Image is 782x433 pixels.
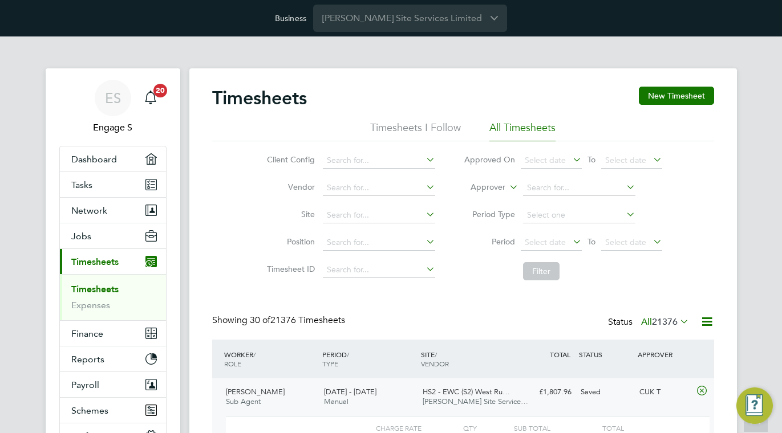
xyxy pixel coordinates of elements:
[250,314,345,326] span: 21376 Timesheets
[264,209,315,219] label: Site
[264,182,315,192] label: Vendor
[264,236,315,247] label: Position
[212,87,307,109] h2: Timesheets
[139,80,162,116] a: 20
[319,344,418,374] div: PERIOD
[60,249,166,274] button: Timesheets
[212,314,347,326] div: Showing
[464,154,515,165] label: Approved On
[71,354,104,365] span: Reports
[605,237,646,247] span: Select date
[576,383,635,402] div: Saved
[264,154,315,165] label: Client Config
[435,350,437,359] span: /
[60,198,166,223] button: Network
[523,262,560,280] button: Filter
[635,344,694,365] div: APPROVER
[153,84,167,97] span: 20
[224,359,241,368] span: ROLE
[454,182,505,193] label: Approver
[226,387,285,397] span: [PERSON_NAME]
[60,398,166,423] button: Schemes
[464,236,515,247] label: Period
[250,314,270,326] span: 30 of
[322,359,338,368] span: TYPE
[550,350,570,359] span: TOTAL
[264,264,315,274] label: Timesheet ID
[59,80,167,134] a: ESEngage S
[60,146,166,171] a: Dashboard
[60,346,166,371] button: Reports
[639,87,714,105] button: New Timesheet
[71,405,108,416] span: Schemes
[323,235,435,251] input: Search for...
[60,372,166,397] button: Payroll
[105,91,121,105] span: ES
[275,13,306,23] label: Business
[418,344,517,374] div: SITE
[517,383,576,402] div: £1,807.96
[584,234,599,249] span: To
[71,231,91,242] span: Jobs
[71,300,110,311] a: Expenses
[584,152,599,167] span: To
[523,207,635,223] input: Select one
[576,344,635,365] div: STATUS
[226,397,261,406] span: Sub Agent
[525,155,566,165] span: Select date
[71,379,99,390] span: Payroll
[608,314,691,330] div: Status
[525,237,566,247] span: Select date
[221,344,320,374] div: WORKER
[423,397,528,406] span: [PERSON_NAME] Site Service…
[641,316,689,328] label: All
[71,205,107,216] span: Network
[523,180,635,196] input: Search for...
[652,316,678,328] span: 21376
[323,262,435,278] input: Search for...
[71,179,92,190] span: Tasks
[635,383,694,402] div: CUK T
[71,256,119,267] span: Timesheets
[71,284,119,295] a: Timesheets
[60,274,166,320] div: Timesheets
[423,387,510,397] span: HS2 - EWC (S2) West Ru…
[71,328,103,339] span: Finance
[605,155,646,165] span: Select date
[323,180,435,196] input: Search for...
[347,350,349,359] span: /
[323,207,435,223] input: Search for...
[253,350,256,359] span: /
[60,172,166,197] a: Tasks
[489,121,556,141] li: All Timesheets
[736,387,773,424] button: Engage Resource Center
[421,359,449,368] span: VENDOR
[370,121,461,141] li: Timesheets I Follow
[323,153,435,169] input: Search for...
[60,321,166,346] button: Finance
[59,121,167,134] span: Engage S
[464,209,515,219] label: Period Type
[60,223,166,248] button: Jobs
[71,154,117,165] span: Dashboard
[324,387,376,397] span: [DATE] - [DATE]
[324,397,349,406] span: Manual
